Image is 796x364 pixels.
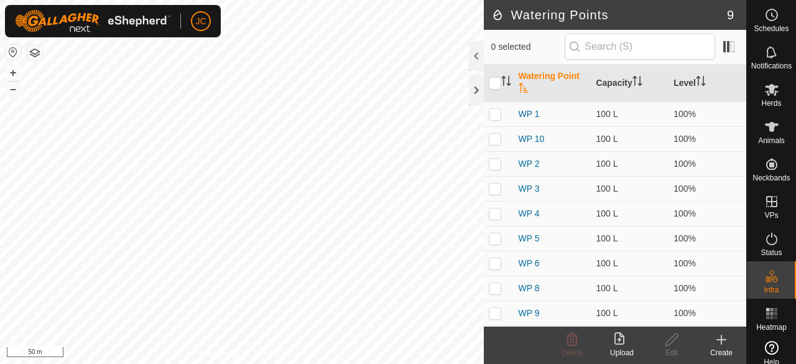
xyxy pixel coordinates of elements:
[591,201,669,226] td: 100 L
[752,174,790,182] span: Neckbands
[254,348,290,359] a: Contact Us
[514,65,591,102] th: Watering Point
[632,78,642,88] p-sorticon: Activate to sort
[6,65,21,80] button: +
[193,348,239,359] a: Privacy Policy
[15,10,170,32] img: Gallagher Logo
[519,184,540,194] a: WP 3
[519,109,540,119] a: WP 1
[565,34,715,60] input: Search (S)
[669,65,746,102] th: Level
[754,25,789,32] span: Schedules
[673,207,741,220] div: 100%
[673,232,741,245] div: 100%
[758,137,785,144] span: Animals
[491,40,565,54] span: 0 selected
[756,324,787,331] span: Heatmap
[519,159,540,169] a: WP 2
[519,85,529,95] p-sorticon: Activate to sort
[696,347,746,358] div: Create
[647,347,696,358] div: Edit
[597,347,647,358] div: Upload
[591,276,669,301] td: 100 L
[491,7,727,22] h2: Watering Points
[673,133,741,146] div: 100%
[751,62,792,70] span: Notifications
[562,348,583,357] span: Delete
[519,258,540,268] a: WP 6
[591,126,669,151] td: 100 L
[673,257,741,270] div: 100%
[501,78,511,88] p-sorticon: Activate to sort
[673,307,741,320] div: 100%
[764,212,778,219] span: VPs
[727,6,734,24] span: 9
[673,282,741,295] div: 100%
[764,286,779,294] span: Infra
[6,45,21,60] button: Reset Map
[591,251,669,276] td: 100 L
[195,15,206,28] span: JC
[519,134,545,144] a: WP 10
[519,308,540,318] a: WP 9
[27,45,42,60] button: Map Layers
[591,101,669,126] td: 100 L
[591,151,669,176] td: 100 L
[519,283,540,293] a: WP 8
[761,249,782,256] span: Status
[673,182,741,195] div: 100%
[761,100,781,107] span: Herds
[673,108,741,121] div: 100%
[696,78,706,88] p-sorticon: Activate to sort
[591,301,669,325] td: 100 L
[519,208,540,218] a: WP 4
[673,157,741,170] div: 100%
[591,226,669,251] td: 100 L
[591,176,669,201] td: 100 L
[519,233,540,243] a: WP 5
[6,82,21,96] button: –
[591,65,669,102] th: Capacity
